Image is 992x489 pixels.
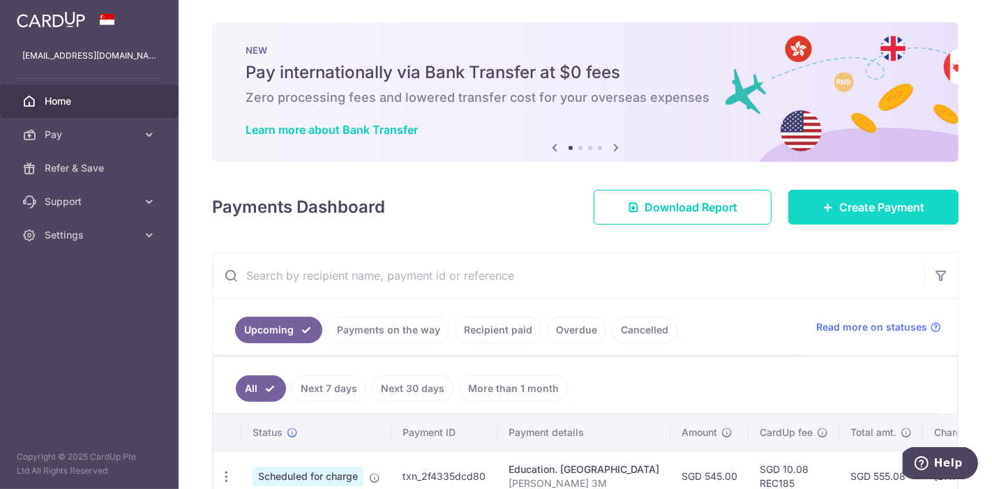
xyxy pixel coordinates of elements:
a: Download Report [594,190,772,225]
span: Refer & Save [45,161,137,175]
a: Payments on the way [328,317,449,343]
h6: Zero processing fees and lowered transfer cost for your overseas expenses [246,89,925,106]
p: NEW [246,45,925,56]
a: Next 30 days [372,375,453,402]
span: Scheduled for charge [253,467,363,486]
span: Read more on statuses [816,320,927,334]
span: Settings [45,228,137,242]
span: Create Payment [839,199,924,216]
span: Download Report [645,199,737,216]
span: Total amt. [850,426,896,439]
th: Payment ID [391,414,497,451]
span: Help [31,10,60,22]
p: [EMAIL_ADDRESS][DOMAIN_NAME] [22,49,156,63]
span: Pay [45,128,137,142]
input: Search by recipient name, payment id or reference [213,253,924,298]
h4: Payments Dashboard [212,195,385,220]
a: Read more on statuses [816,320,941,334]
span: Charge date [934,426,991,439]
a: Recipient paid [455,317,541,343]
span: Home [45,94,137,108]
a: More than 1 month [459,375,568,402]
span: Support [45,195,137,209]
img: Bank transfer banner [212,22,959,162]
a: Cancelled [612,317,677,343]
span: CardUp fee [760,426,813,439]
span: Amount [682,426,717,439]
th: Payment details [497,414,670,451]
a: Learn more about Bank Transfer [246,123,418,137]
a: All [236,375,286,402]
h5: Pay internationally via Bank Transfer at $0 fees [246,61,925,84]
a: Create Payment [788,190,959,225]
a: Upcoming [235,317,322,343]
a: Next 7 days [292,375,366,402]
iframe: Opens a widget where you can find more information [903,447,978,482]
span: Status [253,426,283,439]
div: Education. [GEOGRAPHIC_DATA] [509,462,659,476]
a: Overdue [547,317,606,343]
img: CardUp [17,11,85,28]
